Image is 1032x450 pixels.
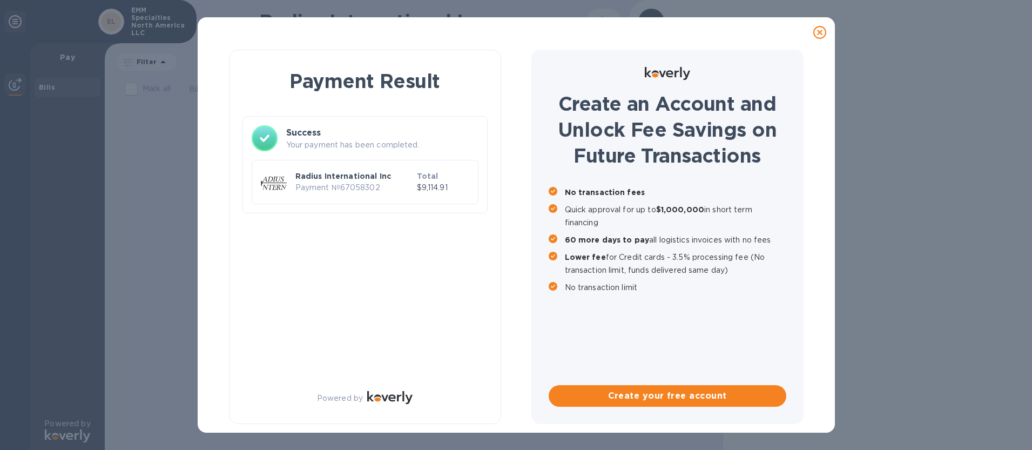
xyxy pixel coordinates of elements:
h3: Success [286,126,478,139]
span: Create your free account [557,389,778,402]
p: Quick approval for up to in short term financing [565,203,786,229]
b: Total [417,172,439,180]
p: Payment № 67058302 [295,182,413,193]
b: 60 more days to pay [565,236,650,244]
img: Logo [645,67,690,80]
b: Lower fee [565,253,606,261]
p: Powered by [317,393,363,404]
p: $9,114.91 [417,182,469,193]
h1: Payment Result [247,68,483,95]
p: Your payment has been completed. [286,139,478,151]
p: Radius International Inc [295,171,413,182]
p: for Credit cards - 3.5% processing fee (No transaction limit, funds delivered same day) [565,251,786,277]
b: No transaction fees [565,188,645,197]
img: Logo [367,391,413,404]
h1: Create an Account and Unlock Fee Savings on Future Transactions [549,91,786,169]
p: all logistics invoices with no fees [565,233,786,246]
p: No transaction limit [565,281,786,294]
b: $1,000,000 [656,205,704,214]
button: Create your free account [549,385,786,407]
